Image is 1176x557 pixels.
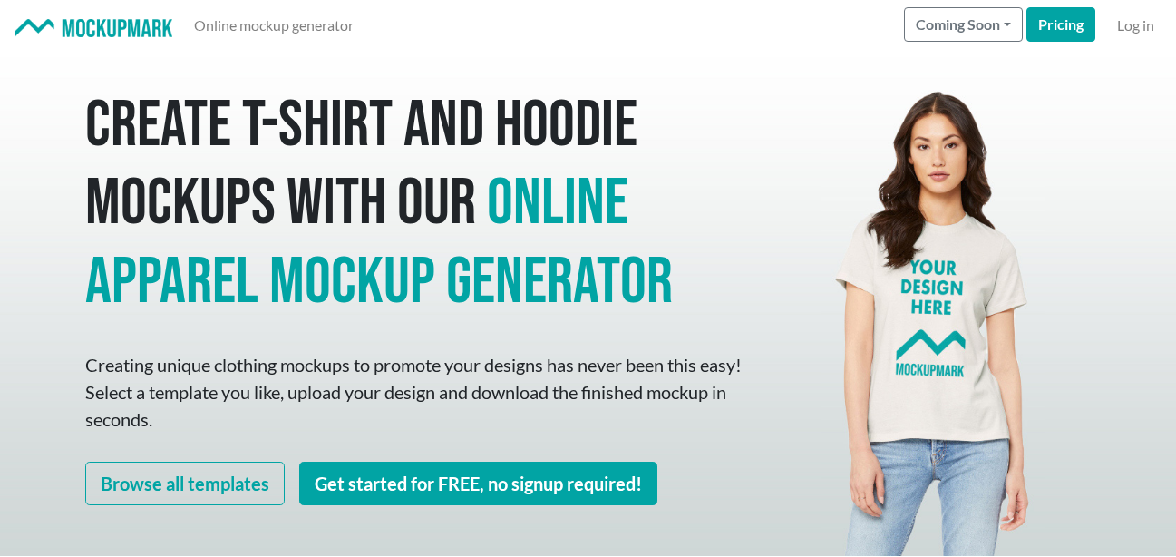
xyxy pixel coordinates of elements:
[821,51,1045,556] img: Mockup Mark hero - your design here
[187,7,361,44] a: Online mockup generator
[299,462,657,505] a: Get started for FREE, no signup required!
[1110,7,1161,44] a: Log in
[85,164,673,321] span: online apparel mockup generator
[85,351,747,433] p: Creating unique clothing mockups to promote your designs has never been this easy! Select a templ...
[15,19,172,38] img: Mockup Mark
[904,7,1023,42] button: Coming Soon
[85,87,747,322] h1: Create T-shirt and hoodie mockups with our
[85,462,285,505] a: Browse all templates
[1026,7,1095,42] a: Pricing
